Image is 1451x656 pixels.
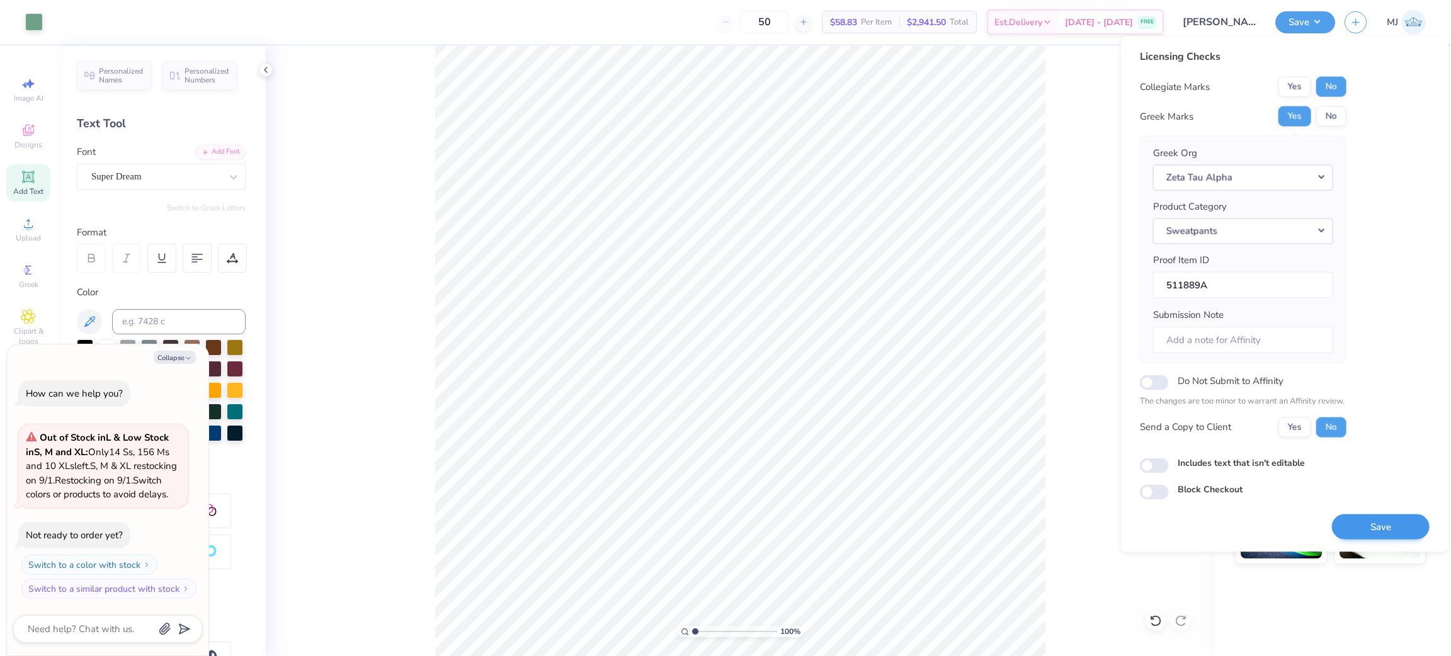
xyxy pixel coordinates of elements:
label: Greek Org [1153,146,1197,161]
span: FREE [1141,18,1154,26]
span: Personalized Numbers [185,67,229,84]
button: Switch to a similar product with stock [21,579,196,599]
strong: Out of Stock in L [40,431,113,444]
button: Save [1332,514,1430,540]
label: Submission Note [1153,308,1224,322]
span: Add Text [13,186,43,196]
div: Send a Copy to Client [1140,420,1231,434]
img: Switch to a color with stock [143,561,151,568]
div: Collegiate Marks [1140,79,1210,94]
button: No [1316,106,1346,127]
input: Untitled Design [1173,9,1266,35]
label: Font [77,145,96,159]
div: Text Tool [77,115,246,132]
span: MJ [1387,15,1398,30]
div: Format [77,225,247,240]
div: Not ready to order yet? [26,529,123,541]
span: Total [950,16,969,29]
div: How can we help you? [26,387,123,400]
img: Mark Joshua Mullasgo [1401,10,1426,35]
button: Yes [1278,77,1311,97]
button: Yes [1278,417,1311,437]
div: Add Font [196,145,246,159]
span: Image AI [14,93,43,103]
input: – – [740,11,789,33]
button: Collapse [154,351,196,364]
div: Color [77,285,246,300]
span: 100 % [780,626,800,637]
input: e.g. 7428 c [112,309,246,334]
span: Designs [14,140,42,150]
button: Sweatpants [1153,218,1333,244]
button: Yes [1278,106,1311,127]
p: The changes are too minor to warrant an Affinity review. [1140,395,1346,408]
button: Save [1275,11,1335,33]
label: Proof Item ID [1153,253,1209,268]
span: [DATE] - [DATE] [1065,16,1133,29]
strong: & Low Stock in S, M and XL : [26,431,169,458]
button: No [1316,77,1346,97]
span: Est. Delivery [994,16,1042,29]
span: $2,941.50 [907,16,946,29]
span: Only 14 Ss, 156 Ms and 10 XLs left. S, M & XL restocking on 9/1. Restocking on 9/1. Switch colors... [26,431,177,500]
button: No [1316,417,1346,437]
button: Switch to a color with stock [21,555,157,575]
span: Clipart & logos [6,326,50,346]
span: Personalized Names [99,67,144,84]
label: Includes text that isn't editable [1178,456,1305,469]
a: MJ [1387,10,1426,35]
label: Product Category [1153,200,1227,214]
span: Upload [16,233,41,243]
div: Greek Marks [1140,109,1193,123]
img: Switch to a similar product with stock [182,585,190,592]
input: Add a note for Affinity [1153,326,1333,353]
button: Switch to Greek Letters [167,203,246,213]
span: $58.83 [830,16,857,29]
label: Block Checkout [1178,482,1243,495]
label: Do Not Submit to Affinity [1178,373,1283,389]
div: Licensing Checks [1140,49,1346,64]
span: Greek [19,280,38,290]
span: Per Item [861,16,892,29]
button: Zeta Tau Alpha [1153,164,1333,190]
